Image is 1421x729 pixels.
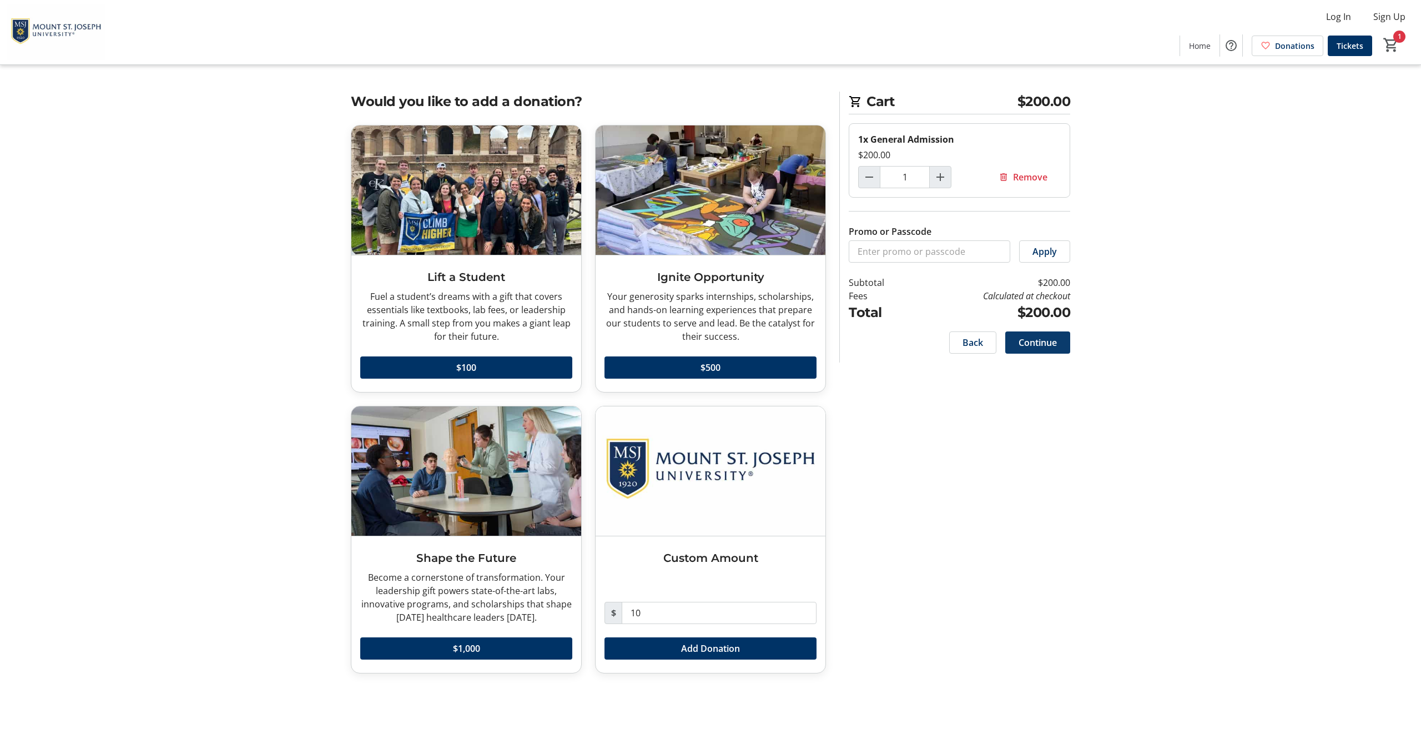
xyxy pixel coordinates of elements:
span: $ [604,602,622,624]
div: Fuel a student’s dreams with a gift that covers essentials like textbooks, lab fees, or leadershi... [360,290,572,343]
button: Increment by one [930,167,951,188]
button: Sign Up [1364,8,1414,26]
button: Cart [1381,35,1401,55]
div: Your generosity sparks internships, scholarships, and hands-on learning experiences that prepare ... [604,290,817,343]
span: $1,000 [453,642,480,655]
img: Ignite Opportunity [596,125,825,255]
span: Sign Up [1373,10,1405,23]
h3: Custom Amount [604,550,817,566]
button: Back [949,331,996,354]
button: Remove [985,166,1061,188]
label: Promo or Passcode [849,225,931,238]
div: $200.00 [858,148,1061,162]
span: Back [963,336,983,349]
h3: Ignite Opportunity [604,269,817,285]
a: Home [1180,36,1220,56]
h3: Shape the Future [360,550,572,566]
td: Total [849,303,913,323]
button: $1,000 [360,637,572,660]
a: Tickets [1328,36,1372,56]
img: Lift a Student [351,125,581,255]
input: Enter promo or passcode [849,240,1010,263]
td: Subtotal [849,276,913,289]
span: $500 [701,361,720,374]
input: Donation Amount [622,602,817,624]
span: Tickets [1337,40,1363,52]
button: Decrement by one [859,167,880,188]
div: Become a cornerstone of transformation. Your leadership gift powers state-of-the-art labs, innova... [360,571,572,624]
div: 1x General Admission [858,133,1061,146]
td: Calculated at checkout [913,289,1070,303]
span: Home [1189,40,1211,52]
span: $200.00 [1017,92,1071,112]
span: Apply [1032,245,1057,258]
span: $100 [456,361,476,374]
button: $100 [360,356,572,379]
img: Custom Amount [596,406,825,536]
span: Log In [1326,10,1351,23]
h2: Would you like to add a donation? [351,92,826,112]
h3: Lift a Student [360,269,572,285]
span: Add Donation [681,642,740,655]
button: Apply [1019,240,1070,263]
td: $200.00 [913,303,1070,323]
td: Fees [849,289,913,303]
button: Help [1220,34,1242,57]
span: Donations [1275,40,1314,52]
span: Remove [1013,170,1047,184]
button: Add Donation [604,637,817,660]
td: $200.00 [913,276,1070,289]
span: Continue [1019,336,1057,349]
button: Log In [1317,8,1360,26]
img: Mount St. Joseph University's Logo [7,4,105,60]
img: Shape the Future [351,406,581,536]
button: Continue [1005,331,1070,354]
h2: Cart [849,92,1070,114]
a: Donations [1252,36,1323,56]
button: $500 [604,356,817,379]
input: General Admission Quantity [880,166,930,188]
